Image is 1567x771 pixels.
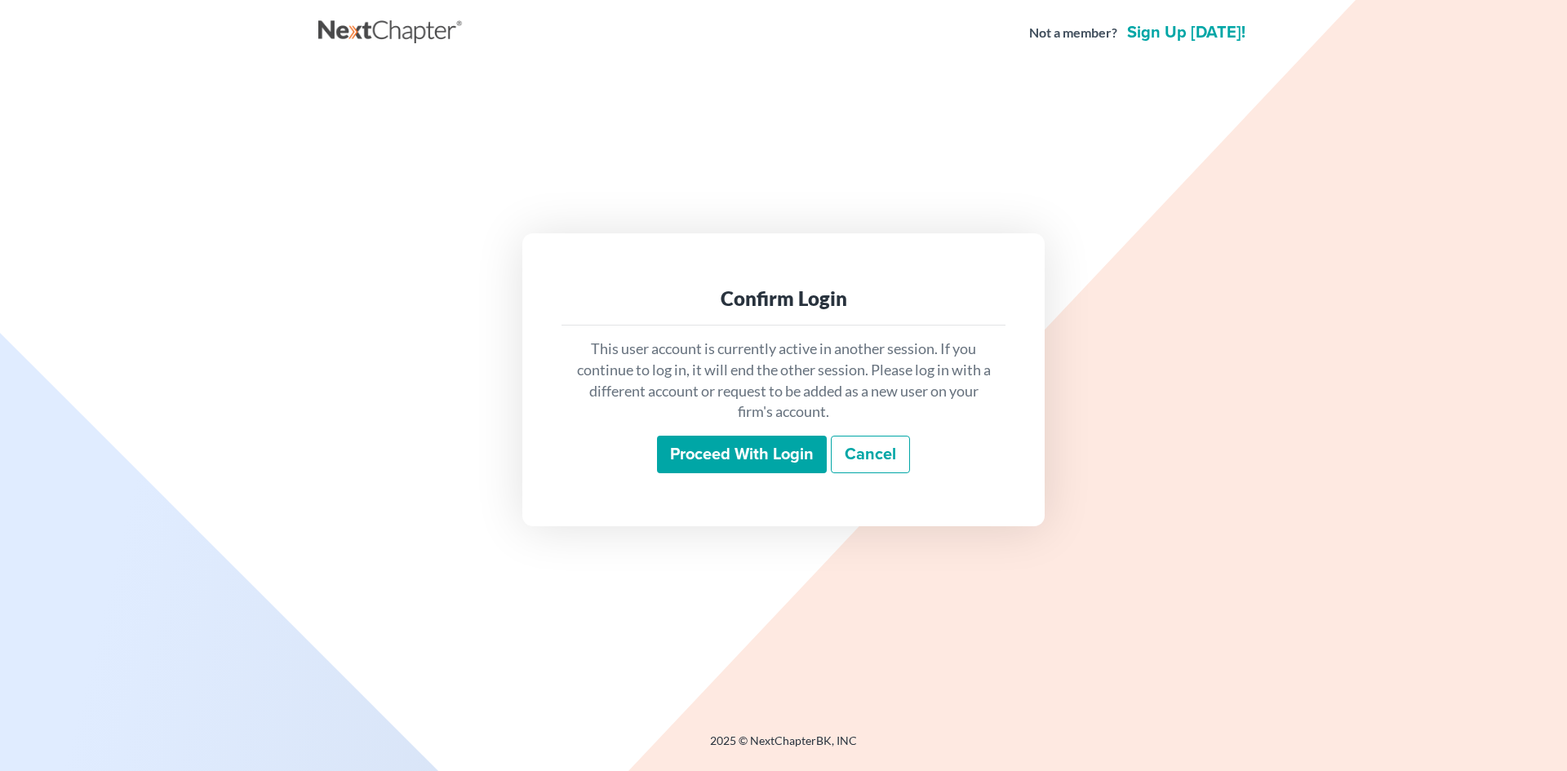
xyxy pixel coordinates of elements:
a: Sign up [DATE]! [1124,24,1249,41]
p: This user account is currently active in another session. If you continue to log in, it will end ... [575,339,992,423]
input: Proceed with login [657,436,827,473]
strong: Not a member? [1029,24,1117,42]
div: 2025 © NextChapterBK, INC [318,733,1249,762]
a: Cancel [831,436,910,473]
div: Confirm Login [575,286,992,312]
